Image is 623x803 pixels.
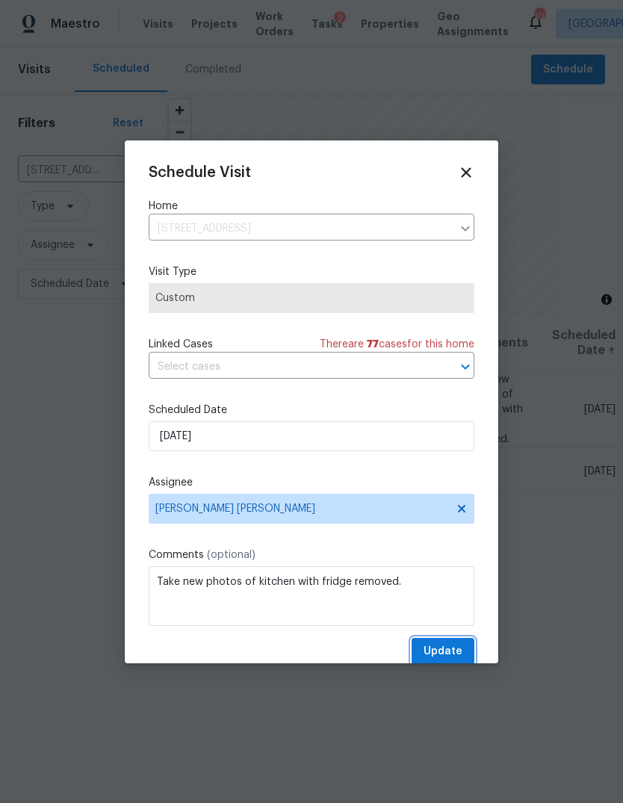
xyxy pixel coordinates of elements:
span: Close [458,164,474,181]
label: Assignee [149,475,474,490]
button: Update [412,638,474,666]
label: Scheduled Date [149,403,474,418]
span: 77 [367,339,379,350]
span: (optional) [207,550,255,560]
span: Schedule Visit [149,165,251,180]
textarea: Take new photos of kitchen with fridge removed. [149,566,474,626]
span: Update [424,642,462,661]
span: There are case s for this home [320,337,474,352]
label: Visit Type [149,264,474,279]
button: Open [455,356,476,377]
input: Select cases [149,356,433,379]
span: Custom [155,291,468,306]
span: Linked Cases [149,337,213,352]
span: [PERSON_NAME] [PERSON_NAME] [155,503,448,515]
label: Comments [149,548,474,562]
label: Home [149,199,474,214]
input: M/D/YYYY [149,421,474,451]
input: Enter in an address [149,217,452,241]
